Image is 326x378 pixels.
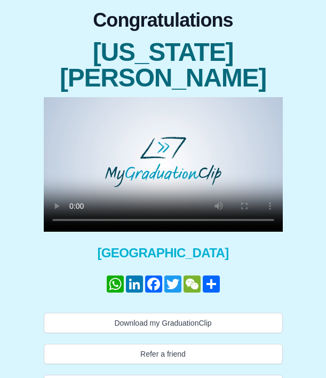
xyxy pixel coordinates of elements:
[202,275,221,293] a: Share
[163,275,182,293] a: Twitter
[44,313,283,333] button: Download my GraduationClip
[144,275,163,293] a: Facebook
[13,10,313,31] span: Congratulations
[13,245,313,262] span: [GEOGRAPHIC_DATA]
[125,275,144,293] a: LinkedIn
[44,344,283,364] button: Refer a friend
[13,40,313,91] span: [US_STATE][PERSON_NAME]
[106,275,125,293] a: WhatsApp
[182,275,202,293] a: WeChat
